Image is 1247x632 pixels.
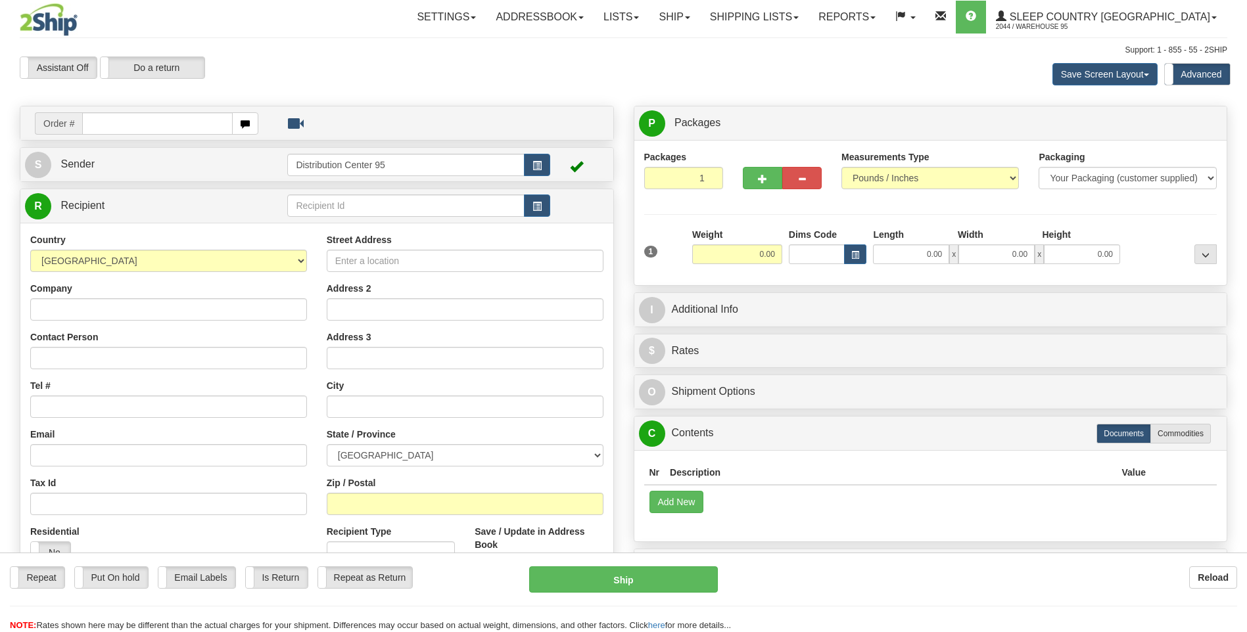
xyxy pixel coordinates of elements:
[20,57,97,78] label: Assistant Off
[158,567,235,588] label: Email Labels
[30,282,72,295] label: Company
[1039,150,1085,164] label: Packaging
[841,150,929,164] label: Measurements Type
[25,193,51,219] span: R
[327,525,392,538] label: Recipient Type
[639,110,1223,137] a: P Packages
[639,297,665,323] span: I
[1116,461,1151,485] th: Value
[475,525,603,551] label: Save / Update in Address Book
[639,420,665,447] span: C
[327,379,344,392] label: City
[60,158,95,169] span: Sender
[327,428,396,441] label: State / Province
[10,620,36,630] span: NOTE:
[25,152,51,178] span: S
[594,1,649,34] a: Lists
[327,250,603,272] input: Enter a location
[287,194,524,217] input: Recipient Id
[639,110,665,137] span: P
[1189,566,1237,589] button: Reload
[1198,572,1229,583] b: Reload
[31,542,70,563] label: No
[873,228,904,241] label: Length
[60,200,105,211] span: Recipient
[30,379,51,392] label: Tel #
[649,491,704,513] button: Add New
[639,378,1223,405] a: OShipment Options
[639,296,1223,323] a: IAdditional Info
[996,20,1094,34] span: 2044 / Warehouse 95
[327,330,371,344] label: Address 3
[20,45,1227,56] div: Support: 1 - 855 - 55 - 2SHIP
[1035,244,1044,264] span: x
[809,1,885,34] a: Reports
[1096,424,1151,443] label: Documents
[486,1,594,34] a: Addressbook
[101,57,204,78] label: Do a return
[20,3,78,36] img: logo2044.jpg
[1194,244,1217,264] div: ...
[644,246,658,258] span: 1
[644,461,665,485] th: Nr
[986,1,1227,34] a: Sleep Country [GEOGRAPHIC_DATA] 2044 / Warehouse 95
[25,192,258,219] a: R Recipient
[327,233,392,246] label: Street Address
[674,117,720,128] span: Packages
[30,525,80,538] label: Residential
[30,428,55,441] label: Email
[648,620,665,630] a: here
[529,566,717,593] button: Ship
[958,228,983,241] label: Width
[327,282,371,295] label: Address 2
[1042,228,1071,241] label: Height
[1150,424,1211,443] label: Commodities
[1217,249,1246,383] iframe: chat widget
[649,1,699,34] a: Ship
[789,228,837,241] label: Dims Code
[30,330,98,344] label: Contact Person
[318,567,412,588] label: Repeat as Return
[25,151,287,178] a: S Sender
[644,150,687,164] label: Packages
[692,228,722,241] label: Weight
[700,1,809,34] a: Shipping lists
[639,338,665,364] span: $
[1052,63,1158,85] button: Save Screen Layout
[327,476,376,489] label: Zip / Postal
[639,420,1223,447] a: CContents
[407,1,486,34] a: Settings
[246,567,308,588] label: Is Return
[639,379,665,405] span: O
[30,233,66,246] label: Country
[35,112,82,135] span: Order #
[75,567,148,588] label: Put On hold
[30,476,56,489] label: Tax Id
[949,244,958,264] span: x
[1165,64,1230,85] label: Advanced
[639,338,1223,365] a: $Rates
[11,567,64,588] label: Repeat
[287,154,524,176] input: Sender Id
[1006,11,1210,22] span: Sleep Country [GEOGRAPHIC_DATA]
[665,461,1116,485] th: Description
